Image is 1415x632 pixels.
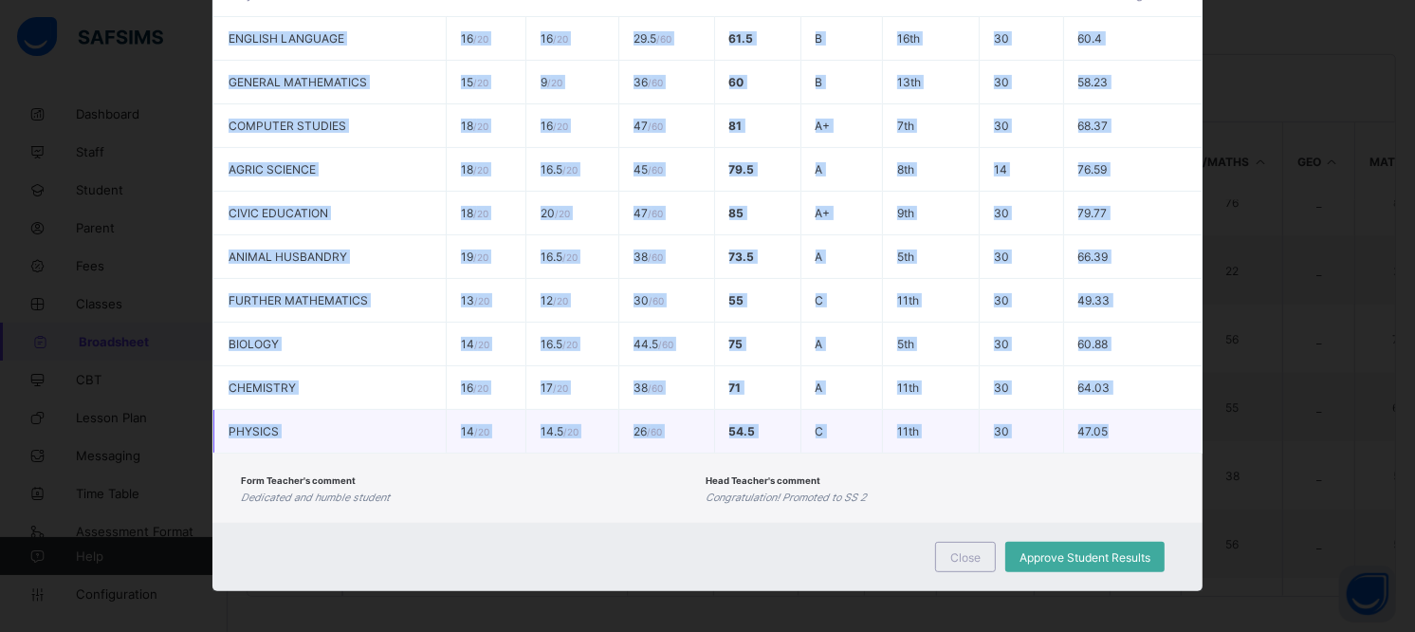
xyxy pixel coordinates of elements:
span: GENERAL MATHEMATICS [229,75,367,89]
span: 60.88 [1078,337,1109,351]
span: 13 [461,293,489,307]
span: 12 [541,293,568,307]
span: / 20 [473,208,488,219]
span: / 60 [649,295,664,307]
span: 11th [897,424,919,438]
span: / 20 [555,208,570,219]
span: 30 [994,250,1009,264]
span: 11th [897,293,919,307]
span: 64.03 [1078,381,1111,395]
span: / 20 [563,426,579,437]
span: / 20 [474,295,489,307]
span: / 20 [474,426,489,437]
span: 45 [634,162,663,177]
span: 17 [541,381,568,395]
span: 30 [994,206,1009,220]
span: / 20 [553,382,568,394]
span: 47 [634,206,663,220]
span: 16 [461,31,488,46]
span: / 20 [473,33,488,45]
span: / 20 [553,33,568,45]
span: 30 [994,424,1009,438]
i: Dedicated and humble student [241,492,390,504]
span: A [816,250,823,264]
span: 18 [461,162,488,177]
span: 30 [634,293,664,307]
span: / 20 [473,77,488,88]
span: CIVIC EDUCATION [229,206,328,220]
span: 61.5 [729,31,754,46]
span: 68.37 [1078,119,1109,133]
span: 30 [994,119,1009,133]
span: 30 [994,337,1009,351]
span: 29.5 [634,31,671,46]
span: 85 [729,206,744,220]
span: / 60 [648,382,663,394]
span: A+ [816,119,831,133]
span: 38 [634,381,663,395]
span: B [816,75,823,89]
span: ANIMAL HUSBANDRY [229,250,347,264]
span: CHEMISTRY [229,381,296,395]
span: / 60 [648,77,663,88]
span: / 20 [547,77,562,88]
span: PHYSICS [229,424,279,438]
span: 14 [461,337,489,351]
span: 76.59 [1078,162,1108,177]
span: Form Teacher's comment [241,475,356,486]
span: 49.33 [1078,293,1111,307]
span: BIOLOGY [229,337,279,351]
span: Head Teacher's comment [706,475,820,486]
span: / 60 [648,164,663,176]
span: 16.5 [541,337,578,351]
span: 18 [461,206,488,220]
span: 16th [897,31,920,46]
span: 16 [461,381,488,395]
span: 30 [994,75,1009,89]
span: 75 [729,337,744,351]
span: 14 [994,162,1007,177]
span: / 20 [474,339,489,350]
span: 16.5 [541,250,578,264]
span: Approve Student Results [1020,550,1150,565]
span: / 20 [473,382,488,394]
span: 54.5 [729,424,756,438]
span: 16.5 [541,162,578,177]
i: Congratulation! Promoted to SS 2 [706,492,867,504]
span: 5th [897,337,914,351]
span: 14 [461,424,489,438]
span: / 20 [562,164,578,176]
span: AGRIC SCIENCE [229,162,316,177]
span: 55 [729,293,744,307]
span: / 20 [553,121,568,132]
span: 58.23 [1078,75,1109,89]
span: 47 [634,119,663,133]
span: 81 [729,119,743,133]
span: ENGLISH LANGUAGE [229,31,344,46]
span: COMPUTER STUDIES [229,119,346,133]
span: C [816,293,824,307]
span: / 60 [656,33,671,45]
span: / 20 [553,295,568,307]
span: 30 [994,381,1009,395]
span: 15 [461,75,488,89]
span: / 60 [648,251,663,263]
span: / 20 [562,251,578,263]
span: 36 [634,75,663,89]
span: 9 [541,75,562,89]
span: / 60 [648,121,663,132]
span: 79.5 [729,162,755,177]
span: / 60 [648,208,663,219]
span: 30 [994,31,1009,46]
span: 5th [897,250,914,264]
span: 9th [897,206,914,220]
span: 73.5 [729,250,755,264]
span: 66.39 [1078,250,1109,264]
span: Close [950,550,981,565]
span: 14.5 [541,424,579,438]
span: C [816,424,824,438]
span: A [816,381,823,395]
span: / 20 [473,164,488,176]
span: 60 [729,75,744,89]
span: 7th [897,119,914,133]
